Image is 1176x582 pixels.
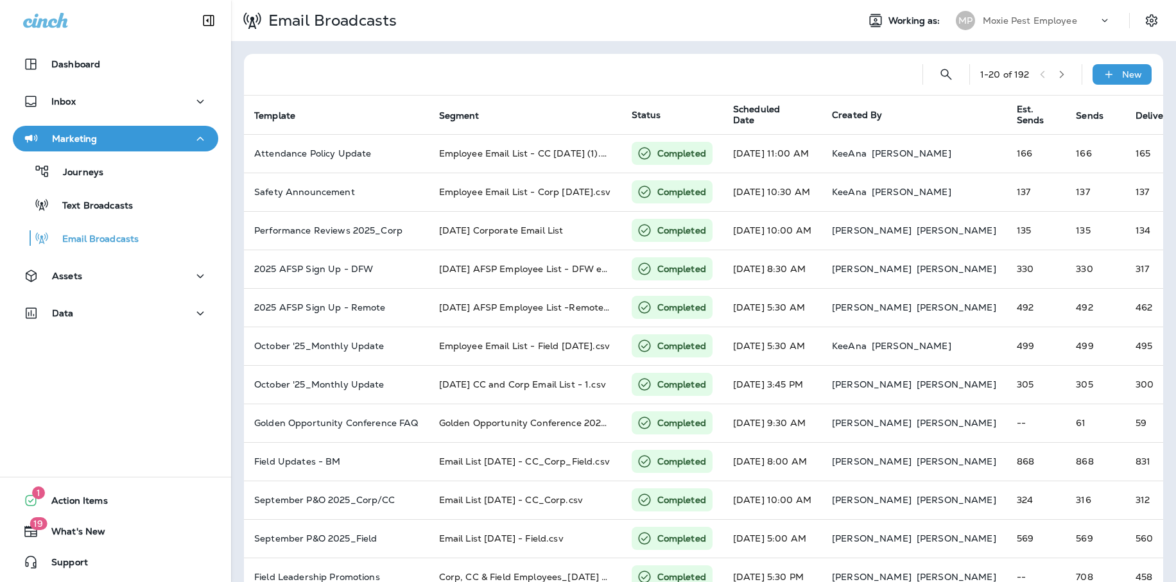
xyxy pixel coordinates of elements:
[872,187,951,197] p: [PERSON_NAME]
[1066,442,1125,481] td: 868
[1140,9,1163,32] button: Settings
[439,148,615,159] span: Employee Email List - CC 10.14.25 (1).csv
[254,418,419,428] p: Golden Opportunity Conference FAQ
[439,263,661,275] span: 10.01.25 AFSP Employee List - DFW employees.csv
[439,379,606,390] span: 10.01.25 CC and Corp Email List - 1.csv
[13,191,218,218] button: Text Broadcasts
[832,302,912,312] p: [PERSON_NAME]
[254,110,295,121] span: Template
[254,187,419,197] p: Safety Announcement
[1066,327,1125,365] td: 499
[832,148,867,158] p: KeeAna
[657,378,706,391] p: Completed
[723,250,822,288] td: [DATE] 8:30 AM
[439,110,496,121] span: Segment
[657,339,706,352] p: Completed
[1136,110,1172,121] span: Delivers
[51,96,76,107] p: Inbox
[439,225,564,236] span: 10.09.25 Corporate Email List
[49,200,133,212] p: Text Broadcasts
[917,533,996,543] p: [PERSON_NAME]
[657,416,706,429] p: Completed
[1007,327,1066,365] td: 499
[1007,288,1066,327] td: 492
[657,455,706,468] p: Completed
[39,557,88,572] span: Support
[1122,69,1142,80] p: New
[1007,211,1066,250] td: 135
[50,167,103,179] p: Journeys
[30,517,47,530] span: 19
[832,495,912,505] p: [PERSON_NAME]
[1076,110,1120,121] span: Sends
[723,288,822,327] td: [DATE] 5:30 AM
[832,418,912,428] p: [PERSON_NAME]
[13,89,218,114] button: Inbox
[832,264,912,274] p: [PERSON_NAME]
[1066,134,1125,173] td: 166
[733,104,800,126] span: Scheduled Date
[657,532,706,545] p: Completed
[832,187,867,197] p: KeeAna
[657,493,706,506] p: Completed
[49,234,139,246] p: Email Broadcasts
[254,264,419,274] p: 2025 AFSP Sign Up - DFW
[723,404,822,442] td: [DATE] 9:30 AM
[1066,365,1125,404] td: 305
[917,418,996,428] p: [PERSON_NAME]
[254,148,419,158] p: Attendance Policy Update
[832,456,912,466] p: [PERSON_NAME]
[832,109,882,121] span: Created By
[1007,173,1066,211] td: 137
[1007,519,1066,558] td: 569
[956,11,975,30] div: MP
[254,341,419,351] p: October '25_Monthly Update
[1066,173,1125,211] td: 137
[1066,404,1125,442] td: 61
[52,308,74,318] p: Data
[832,572,912,582] p: [PERSON_NAME]
[439,417,730,429] span: Golden Opportunity Conference 2025 Attendees - Attendees.csv
[191,8,227,33] button: Collapse Sidebar
[657,262,706,275] p: Completed
[39,495,108,511] span: Action Items
[723,173,822,211] td: [DATE] 10:30 AM
[832,379,912,389] p: [PERSON_NAME]
[980,69,1030,80] div: 1 - 20 of 192
[1076,110,1103,121] span: Sends
[51,59,100,69] p: Dashboard
[917,225,996,235] p: [PERSON_NAME]
[733,104,817,126] span: Scheduled Date
[917,379,996,389] p: [PERSON_NAME]
[52,133,97,144] p: Marketing
[1066,288,1125,327] td: 492
[723,519,822,558] td: [DATE] 5:00 AM
[439,302,671,313] span: 10.01.25 AFSP Employee List -Remote employees.csv
[723,327,822,365] td: [DATE] 5:30 AM
[917,302,996,312] p: [PERSON_NAME]
[1066,250,1125,288] td: 330
[933,62,959,87] button: Search Email Broadcasts
[439,456,610,467] span: Email List 9.11.25 - CC_Corp_Field.csv
[888,15,943,26] span: Working as:
[657,301,706,314] p: Completed
[657,224,706,237] p: Completed
[1017,104,1061,126] span: Est. Sends
[1007,481,1066,519] td: 324
[439,533,564,544] span: Email List 9.11.25 - Field.csv
[52,271,82,281] p: Assets
[872,341,951,351] p: [PERSON_NAME]
[13,263,218,289] button: Assets
[632,109,661,121] span: Status
[254,572,419,582] p: Field Leadership Promotions
[439,494,583,506] span: Email List 9.11.25 - CC_Corp.csv
[439,340,610,352] span: Employee Email List - Field 10.1.25.csv
[13,300,218,326] button: Data
[723,211,822,250] td: [DATE] 10:00 AM
[13,488,218,513] button: 1Action Items
[983,15,1077,26] p: Moxie Pest Employee
[254,225,419,235] p: Performance Reviews 2025_Corp
[39,526,105,542] span: What's New
[254,379,419,389] p: October '25_Monthly Update
[1066,211,1125,250] td: 135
